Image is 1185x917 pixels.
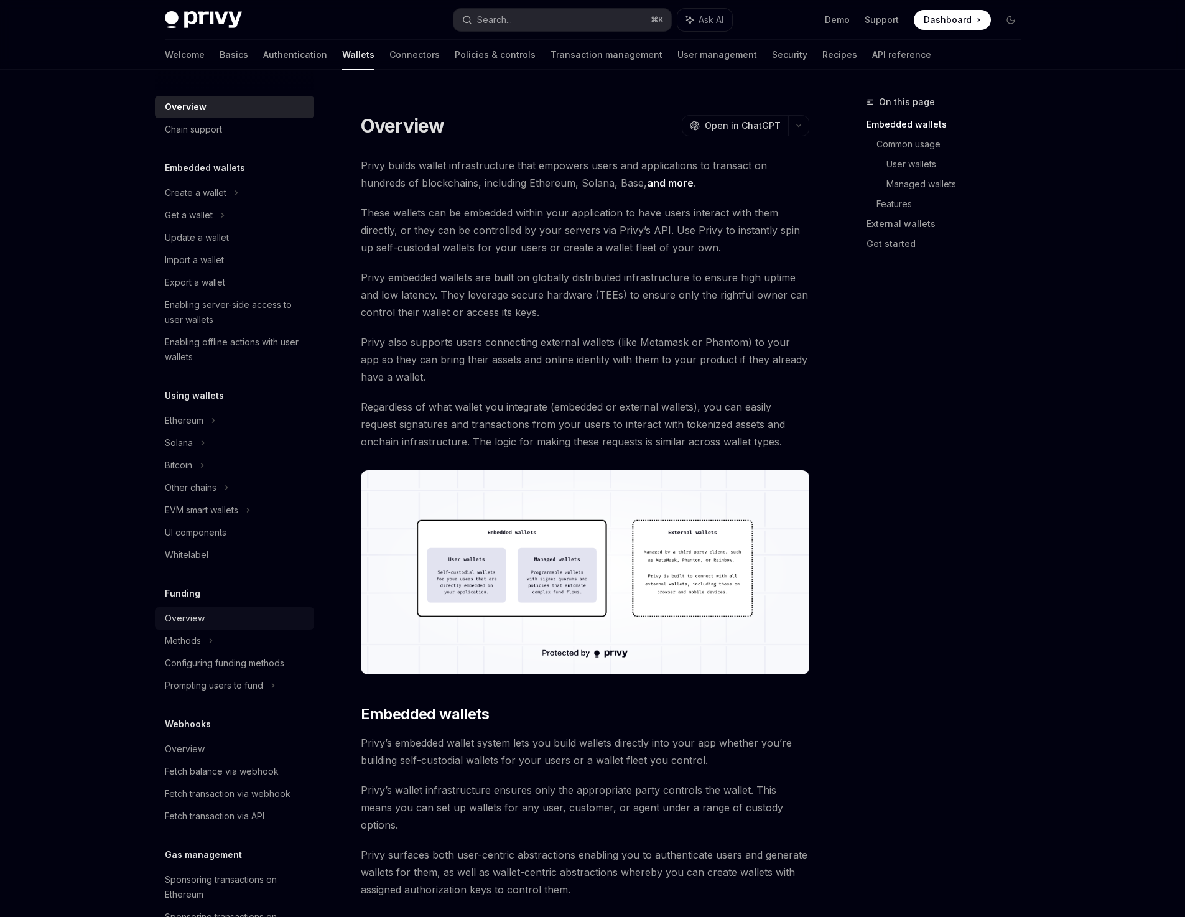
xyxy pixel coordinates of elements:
[651,15,664,25] span: ⌘ K
[914,10,991,30] a: Dashboard
[677,40,757,70] a: User management
[924,14,972,26] span: Dashboard
[872,40,931,70] a: API reference
[705,119,781,132] span: Open in ChatGPT
[165,253,224,268] div: Import a wallet
[165,388,224,403] h5: Using wallets
[876,134,1031,154] a: Common usage
[165,847,242,862] h5: Gas management
[155,96,314,118] a: Overview
[165,435,193,450] div: Solana
[165,458,192,473] div: Bitcoin
[220,40,248,70] a: Basics
[165,633,201,648] div: Methods
[155,783,314,805] a: Fetch transaction via webhook
[155,271,314,294] a: Export a wallet
[165,275,225,290] div: Export a wallet
[682,115,788,136] button: Open in ChatGPT
[155,607,314,630] a: Overview
[886,154,1031,174] a: User wallets
[165,872,307,902] div: Sponsoring transactions on Ethereum
[155,544,314,566] a: Whitelabel
[1001,10,1021,30] button: Toggle dark mode
[155,331,314,368] a: Enabling offline actions with user wallets
[165,11,242,29] img: dark logo
[263,40,327,70] a: Authentication
[155,226,314,249] a: Update a wallet
[361,704,489,724] span: Embedded wallets
[551,40,662,70] a: Transaction management
[342,40,374,70] a: Wallets
[389,40,440,70] a: Connectors
[361,846,809,898] span: Privy surfaces both user-centric abstractions enabling you to authenticate users and generate wal...
[165,40,205,70] a: Welcome
[772,40,807,70] a: Security
[699,14,723,26] span: Ask AI
[361,470,809,674] img: images/walletoverview.png
[165,480,216,495] div: Other chains
[155,521,314,544] a: UI components
[165,161,245,175] h5: Embedded wallets
[361,204,809,256] span: These wallets can be embedded within your application to have users interact with them directly, ...
[165,335,307,365] div: Enabling offline actions with user wallets
[361,114,445,137] h1: Overview
[867,234,1031,254] a: Get started
[361,269,809,321] span: Privy embedded wallets are built on globally distributed infrastructure to ensure high uptime and...
[647,177,694,190] a: and more
[165,297,307,327] div: Enabling server-side access to user wallets
[677,9,732,31] button: Ask AI
[165,413,203,428] div: Ethereum
[361,333,809,386] span: Privy also supports users connecting external wallets (like Metamask or Phantom) to your app so t...
[477,12,512,27] div: Search...
[453,9,671,31] button: Search...⌘K
[155,760,314,783] a: Fetch balance via webhook
[165,611,205,626] div: Overview
[165,764,279,779] div: Fetch balance via webhook
[165,525,226,540] div: UI components
[155,118,314,141] a: Chain support
[886,174,1031,194] a: Managed wallets
[822,40,857,70] a: Recipes
[361,734,809,769] span: Privy’s embedded wallet system lets you build wallets directly into your app whether you’re build...
[879,95,935,109] span: On this page
[865,14,899,26] a: Support
[455,40,536,70] a: Policies & controls
[165,100,207,114] div: Overview
[155,738,314,760] a: Overview
[361,398,809,450] span: Regardless of what wallet you integrate (embedded or external wallets), you can easily request si...
[155,294,314,331] a: Enabling server-side access to user wallets
[165,230,229,245] div: Update a wallet
[165,586,200,601] h5: Funding
[165,656,284,671] div: Configuring funding methods
[165,208,213,223] div: Get a wallet
[361,781,809,834] span: Privy’s wallet infrastructure ensures only the appropriate party controls the wallet. This means ...
[165,678,263,693] div: Prompting users to fund
[165,547,208,562] div: Whitelabel
[867,214,1031,234] a: External wallets
[867,114,1031,134] a: Embedded wallets
[155,868,314,906] a: Sponsoring transactions on Ethereum
[165,503,238,518] div: EVM smart wallets
[155,249,314,271] a: Import a wallet
[155,652,314,674] a: Configuring funding methods
[361,157,809,192] span: Privy builds wallet infrastructure that empowers users and applications to transact on hundreds o...
[165,786,290,801] div: Fetch transaction via webhook
[165,122,222,137] div: Chain support
[165,809,264,824] div: Fetch transaction via API
[165,717,211,732] h5: Webhooks
[825,14,850,26] a: Demo
[165,742,205,756] div: Overview
[165,185,226,200] div: Create a wallet
[876,194,1031,214] a: Features
[155,805,314,827] a: Fetch transaction via API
